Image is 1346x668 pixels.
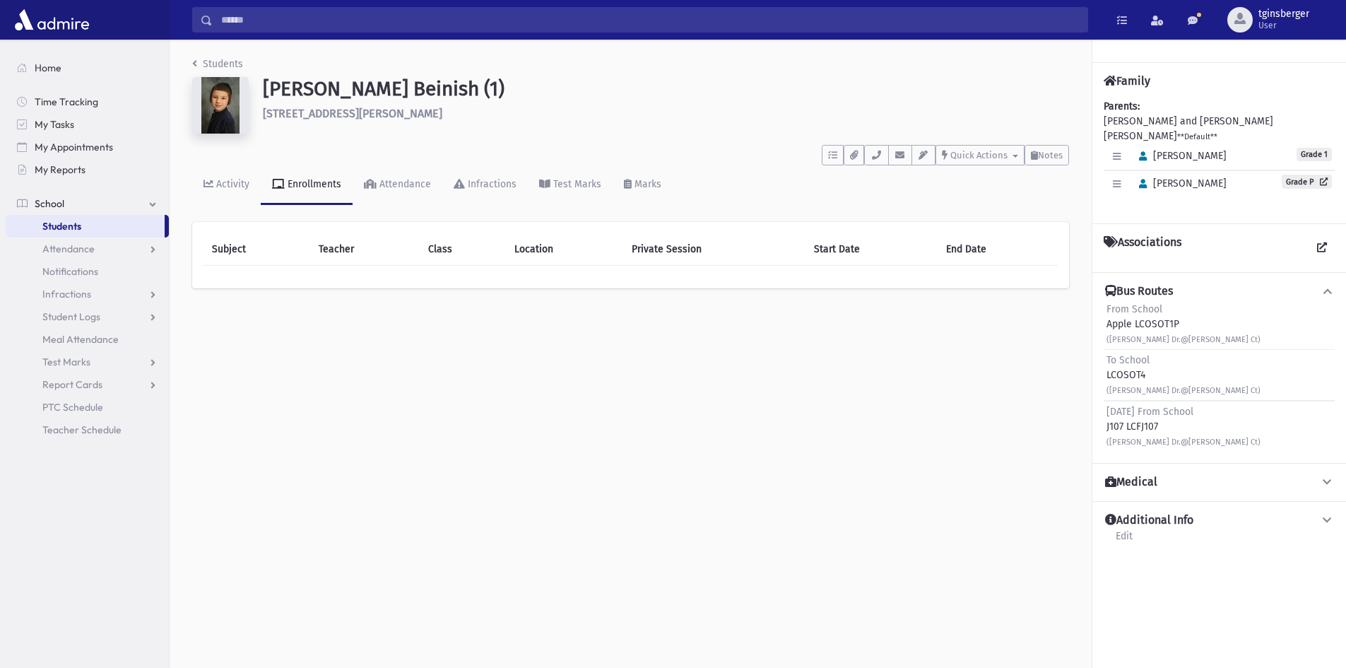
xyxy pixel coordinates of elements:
a: Attendance [353,165,442,205]
span: Infractions [42,288,91,300]
th: Subject [203,233,310,266]
th: End Date [938,233,1058,266]
div: J107 LCFJ107 [1106,404,1261,449]
a: Attendance [6,238,169,260]
a: Students [192,58,243,70]
a: School [6,192,169,215]
th: Private Session [623,233,805,266]
span: Test Marks [42,356,90,368]
nav: breadcrumb [192,57,243,77]
a: PTC Schedule [6,396,169,418]
a: Student Logs [6,305,169,328]
div: Marks [632,178,661,190]
a: Edit [1115,528,1133,553]
span: Student Logs [42,310,100,323]
span: Time Tracking [35,95,98,108]
small: ([PERSON_NAME] Dr.@[PERSON_NAME] Ct) [1106,335,1261,344]
a: Notifications [6,260,169,283]
a: Meal Attendance [6,328,169,351]
button: Medical [1104,475,1335,490]
a: Test Marks [528,165,613,205]
a: Teacher Schedule [6,418,169,441]
span: Teacher Schedule [42,423,122,436]
input: Search [213,7,1087,33]
span: [PERSON_NAME] [1133,177,1227,189]
h4: Bus Routes [1105,284,1173,299]
div: Enrollments [285,178,341,190]
div: Activity [213,178,249,190]
a: Test Marks [6,351,169,373]
span: Notes [1038,150,1063,160]
small: ([PERSON_NAME] Dr.@[PERSON_NAME] Ct) [1106,386,1261,395]
a: My Reports [6,158,169,181]
div: [PERSON_NAME] and [PERSON_NAME] [PERSON_NAME] [1104,99,1335,212]
a: Infractions [442,165,528,205]
span: Students [42,220,81,233]
b: Parents: [1104,100,1140,112]
span: PTC Schedule [42,401,103,414]
span: [PERSON_NAME] [1133,150,1227,162]
span: My Reports [35,163,85,176]
span: School [35,197,64,210]
a: Report Cards [6,373,169,396]
h6: [STREET_ADDRESS][PERSON_NAME] [263,107,1069,120]
div: Attendance [377,178,431,190]
span: tginsberger [1258,8,1309,20]
span: My Appointments [35,141,113,153]
span: User [1258,20,1309,31]
h4: Medical [1105,475,1157,490]
a: Activity [192,165,261,205]
span: Grade 1 [1297,148,1332,161]
th: Start Date [805,233,938,266]
span: Report Cards [42,378,102,391]
span: Quick Actions [950,150,1008,160]
a: View all Associations [1309,235,1335,261]
th: Location [506,233,623,266]
th: Teacher [310,233,420,266]
button: Additional Info [1104,513,1335,528]
img: AdmirePro [11,6,93,34]
div: Infractions [465,178,516,190]
a: Infractions [6,283,169,305]
button: Notes [1025,145,1069,165]
th: Class [420,233,506,266]
button: Bus Routes [1104,284,1335,299]
a: Marks [613,165,673,205]
span: Notifications [42,265,98,278]
h4: Family [1104,74,1150,88]
span: Attendance [42,242,95,255]
span: Meal Attendance [42,333,119,346]
span: Home [35,61,61,74]
span: My Tasks [35,118,74,131]
a: Time Tracking [6,90,169,113]
div: Test Marks [550,178,601,190]
span: [DATE] From School [1106,406,1193,418]
button: Quick Actions [935,145,1025,165]
a: Home [6,57,169,79]
a: Grade P [1282,175,1332,189]
small: ([PERSON_NAME] Dr.@[PERSON_NAME] Ct) [1106,438,1261,447]
h1: [PERSON_NAME] Beinish (1) [263,77,1069,101]
a: Enrollments [261,165,353,205]
span: From School [1106,303,1162,315]
a: My Appointments [6,136,169,158]
h4: Associations [1104,235,1181,261]
div: Apple LCOSOT1P [1106,302,1261,346]
a: My Tasks [6,113,169,136]
h4: Additional Info [1105,513,1193,528]
span: To School [1106,354,1150,366]
a: Students [6,215,165,238]
div: LCOSOT4 [1106,353,1261,397]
